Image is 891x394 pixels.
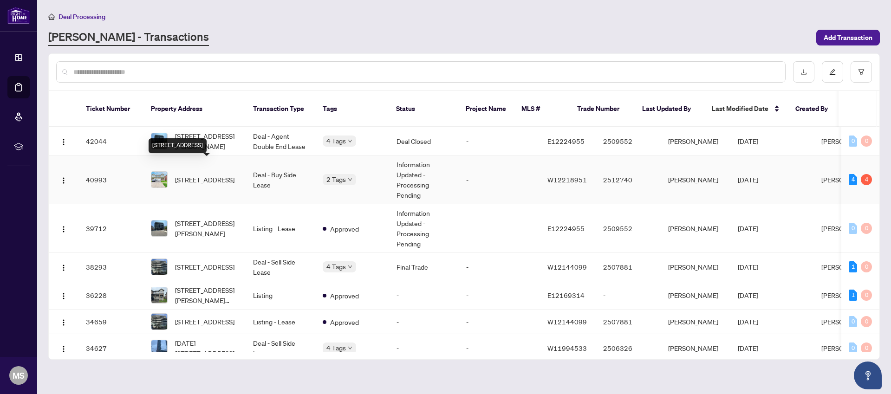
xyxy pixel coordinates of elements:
td: Deal - Buy Side Lease [246,155,315,204]
td: 2512740 [596,155,661,204]
span: edit [829,69,836,75]
td: Deal Closed [389,127,459,155]
span: [PERSON_NAME] [821,291,871,299]
td: Final Trade [389,253,459,281]
span: [DATE] [738,291,758,299]
td: Deal - Sell Side Lease [246,253,315,281]
td: [PERSON_NAME] [661,127,730,155]
td: 36228 [78,281,143,310]
button: Logo [56,314,71,329]
span: filter [858,69,865,75]
span: 4 Tags [326,136,346,146]
img: thumbnail-img [151,259,167,275]
td: 40993 [78,155,143,204]
td: [PERSON_NAME] [661,253,730,281]
td: - [459,334,540,362]
td: - [389,334,459,362]
span: 2 Tags [326,174,346,185]
th: MLS # [514,91,570,127]
td: [PERSON_NAME] [661,204,730,253]
span: [STREET_ADDRESS] [175,174,234,185]
td: Deal - Agent Double End Lease [246,127,315,155]
span: [DATE] [738,137,758,145]
div: 0 [849,342,857,354]
th: Tags [315,91,389,127]
span: [DATE] [738,175,758,184]
div: 1 [849,290,857,301]
div: 0 [849,136,857,147]
span: [PERSON_NAME] [821,344,871,352]
span: Approved [330,291,359,301]
img: thumbnail-img [151,172,167,187]
span: W12144099 [547,317,587,326]
span: W12218951 [547,175,587,184]
td: - [459,155,540,204]
a: [PERSON_NAME] - Transactions [48,29,209,46]
td: Listing - Lease [246,310,315,334]
span: [PERSON_NAME] [821,317,871,326]
td: Information Updated - Processing Pending [389,155,459,204]
div: [STREET_ADDRESS] [149,138,207,153]
span: [PERSON_NAME] [821,137,871,145]
span: [DATE] [738,317,758,326]
span: Approved [330,317,359,327]
span: down [348,265,352,269]
td: - [389,310,459,334]
button: Open asap [854,362,882,389]
span: home [48,13,55,20]
div: 0 [861,261,872,272]
span: [STREET_ADDRESS][PERSON_NAME][PERSON_NAME] [175,285,238,305]
td: 34627 [78,334,143,362]
td: Information Updated - Processing Pending [389,204,459,253]
span: [STREET_ADDRESS] [175,316,234,327]
th: Ticket Number [78,91,143,127]
button: Add Transaction [816,30,880,45]
span: Last Modified Date [712,103,768,114]
th: Last Modified Date [704,91,788,127]
span: E12169314 [547,291,585,299]
span: down [348,346,352,350]
span: [PERSON_NAME] [821,263,871,271]
td: - [459,127,540,155]
img: logo [7,7,30,24]
span: [PERSON_NAME] [821,224,871,233]
div: 0 [849,316,857,327]
span: 4 Tags [326,261,346,272]
td: - [459,204,540,253]
td: 2509552 [596,204,661,253]
th: Transaction Type [246,91,315,127]
span: [PERSON_NAME] [821,175,871,184]
button: download [793,61,814,83]
th: Created By [788,91,844,127]
span: E12224955 [547,137,585,145]
td: 34659 [78,310,143,334]
td: [PERSON_NAME] [661,310,730,334]
span: down [348,139,352,143]
img: Logo [60,138,67,146]
td: [PERSON_NAME] [661,155,730,204]
td: [PERSON_NAME] [661,281,730,310]
button: Logo [56,288,71,303]
th: Status [389,91,458,127]
div: 0 [861,290,872,301]
div: 0 [861,316,872,327]
span: W12144099 [547,263,587,271]
td: 2507881 [596,253,661,281]
img: Logo [60,264,67,271]
button: edit [822,61,843,83]
th: Trade Number [570,91,635,127]
td: Listing - Lease [246,204,315,253]
img: Logo [60,226,67,233]
img: thumbnail-img [151,220,167,236]
button: Logo [56,259,71,274]
td: - [389,281,459,310]
td: 2507881 [596,310,661,334]
img: Logo [60,177,67,184]
td: 42044 [78,127,143,155]
td: - [596,281,661,310]
span: E12224955 [547,224,585,233]
span: [DATE] [738,224,758,233]
div: 4 [861,174,872,185]
td: 2509552 [596,127,661,155]
img: Logo [60,345,67,353]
